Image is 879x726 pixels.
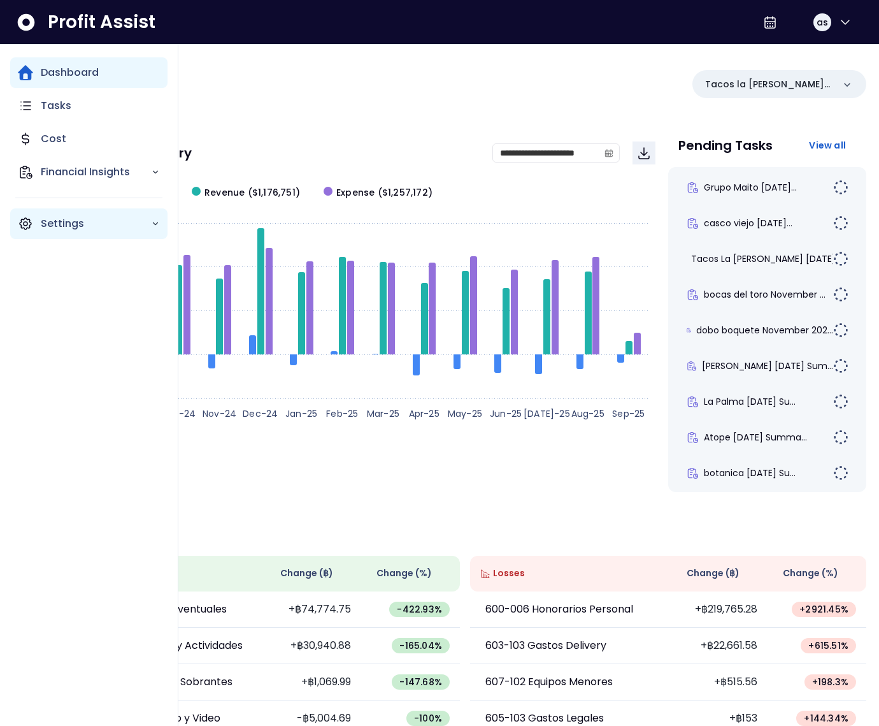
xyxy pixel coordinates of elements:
td: +฿515.56 [668,664,768,701]
img: Not yet Started [833,394,848,409]
td: +฿30,940.88 [262,628,361,664]
p: Tasks [41,98,71,113]
p: Dashboard [41,65,99,80]
text: May-25 [448,407,482,420]
p: 607-102 Equipos Menores [485,674,613,690]
span: Atope [DATE] Summa... [704,431,807,444]
span: + 615.51 % [808,639,848,652]
span: Change (%) [376,567,432,580]
span: casco viejo [DATE]... [704,217,792,229]
text: Apr-25 [409,407,439,420]
span: botanica [DATE] Su... [704,467,796,479]
text: Dec-24 [243,407,278,420]
text: Aug-25 [571,407,604,420]
span: Tacos La [PERSON_NAME] [DATE]... [691,252,841,265]
p: Cost [41,131,66,147]
span: Grupo Maito [DATE]... [704,181,797,194]
span: Change ( ฿ ) [280,567,333,580]
span: La Palma [DATE] Su... [704,395,796,408]
text: Jun-25 [490,407,522,420]
td: +฿219,765.28 [668,592,768,628]
p: 600-006 Honorarios Personal [485,602,633,617]
svg: calendar [604,149,613,157]
text: Sep-25 [612,407,645,420]
span: as [817,16,828,29]
text: Nov-24 [203,407,236,420]
img: Not yet Started [833,287,848,302]
span: Revenue ($1,176,751) [204,186,300,200]
p: Tacos la [PERSON_NAME] sf [705,78,833,91]
span: -147.68 % [399,676,442,688]
img: Not yet Started [833,180,848,195]
p: 603-103 Gastos Delivery [485,638,606,653]
td: +฿1,069.99 [262,664,361,701]
img: Not yet Started [833,323,848,338]
text: [DATE]-25 [524,407,570,420]
span: Change (%) [783,567,838,580]
text: Mar-25 [367,407,399,420]
td: +฿22,661.58 [668,628,768,664]
img: Not yet Started [833,465,848,481]
text: Jan-25 [285,407,317,420]
button: Download [632,142,655,164]
button: View all [799,134,856,157]
span: dobo boquete November 202... [696,324,833,337]
img: Not yet Started [833,430,848,445]
span: + 2921.45 % [799,603,848,616]
p: 605-103 Gastos Legales [485,711,604,726]
span: -100 % [414,712,442,725]
span: + 198.3 % [812,676,848,688]
span: + 144.34 % [804,712,848,725]
span: Expense ($1,257,172) [336,186,432,200]
p: Wins & Losses [64,528,866,541]
img: Not yet Started [833,251,848,266]
td: +฿74,774.75 [262,592,361,628]
span: View all [809,139,846,152]
p: Financial Insights [41,164,151,180]
span: -422.93 % [397,603,442,616]
span: -165.04 % [399,639,442,652]
img: Not yet Started [833,358,848,374]
span: Change ( ฿ ) [687,567,740,580]
span: bocas del toro November ... [704,288,825,301]
span: Profit Assist [48,11,155,34]
text: Feb-25 [326,407,358,420]
p: Settings [41,216,151,231]
span: Losses [493,567,525,580]
img: Not yet Started [833,215,848,231]
span: [PERSON_NAME] [DATE] Sum... [702,359,833,372]
text: Oct-24 [161,407,196,420]
p: Pending Tasks [678,139,773,152]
